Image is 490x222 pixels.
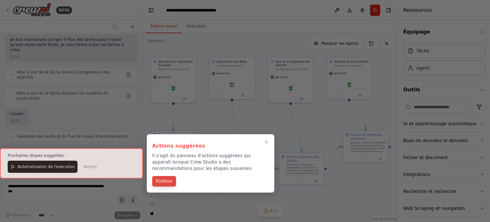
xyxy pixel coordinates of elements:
button: Finition [152,176,176,187]
button: Masquer la barre latérale gauche [147,6,156,15]
button: Procédure pas à pas fermée [263,138,270,146]
font: Il s'agit du panneau d'actions suggérées qui apparaît lorsque Crew Studio a des recommandations p... [152,153,253,171]
font: Actions suggérées [152,143,205,149]
font: Finition [156,179,172,184]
